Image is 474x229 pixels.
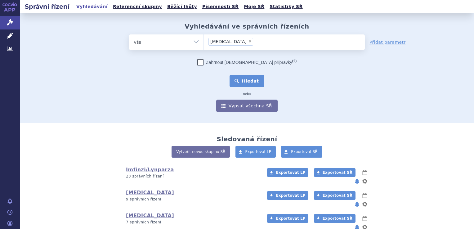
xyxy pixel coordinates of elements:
span: Exportovat LP [276,170,305,175]
a: Vypsat všechna SŘ [216,100,278,112]
i: nebo [240,92,254,96]
a: [MEDICAL_DATA] [126,213,174,218]
span: Exportovat LP [276,193,305,198]
a: Exportovat SŘ [281,146,322,158]
button: Hledat [230,75,265,87]
a: Exportovat SŘ [314,168,355,177]
h2: Vyhledávání ve správních řízeních [185,23,309,30]
span: Exportovat LP [245,150,271,154]
button: lhůty [362,192,368,199]
button: nastavení [362,177,368,185]
input: [MEDICAL_DATA] [255,38,281,45]
a: Exportovat SŘ [314,214,355,223]
h2: Správní řízení [20,2,74,11]
a: Referenční skupiny [111,2,164,11]
button: notifikace [354,177,360,185]
a: Běžící lhůty [165,2,199,11]
a: Exportovat LP [267,168,308,177]
span: Exportovat SŘ [291,150,318,154]
a: Vyhledávání [74,2,110,11]
span: Exportovat SŘ [323,216,352,221]
button: nastavení [362,200,368,208]
p: 7 správních řízení [126,220,259,225]
span: Exportovat SŘ [323,170,352,175]
a: Exportovat SŘ [314,191,355,200]
button: notifikace [354,200,360,208]
button: lhůty [362,215,368,222]
span: [MEDICAL_DATA] [210,39,247,44]
h2: Sledovaná řízení [217,135,277,143]
a: Vytvořit novou skupinu SŘ [172,146,230,158]
p: 23 správních řízení [126,174,259,179]
button: lhůty [362,169,368,176]
a: Exportovat LP [267,191,308,200]
a: Písemnosti SŘ [200,2,240,11]
a: Statistiky SŘ [268,2,304,11]
label: Zahrnout [DEMOGRAPHIC_DATA] přípravky [197,59,297,65]
a: Exportovat LP [235,146,276,158]
a: [MEDICAL_DATA] [126,190,174,195]
a: Moje SŘ [242,2,266,11]
abbr: (?) [292,59,297,63]
span: × [248,39,252,43]
a: Přidat parametr [369,39,406,45]
a: Exportovat LP [267,214,308,223]
span: Exportovat SŘ [323,193,352,198]
span: Exportovat LP [276,216,305,221]
p: 9 správních řízení [126,197,259,202]
a: Imfinzi/Lynparza [126,167,174,173]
